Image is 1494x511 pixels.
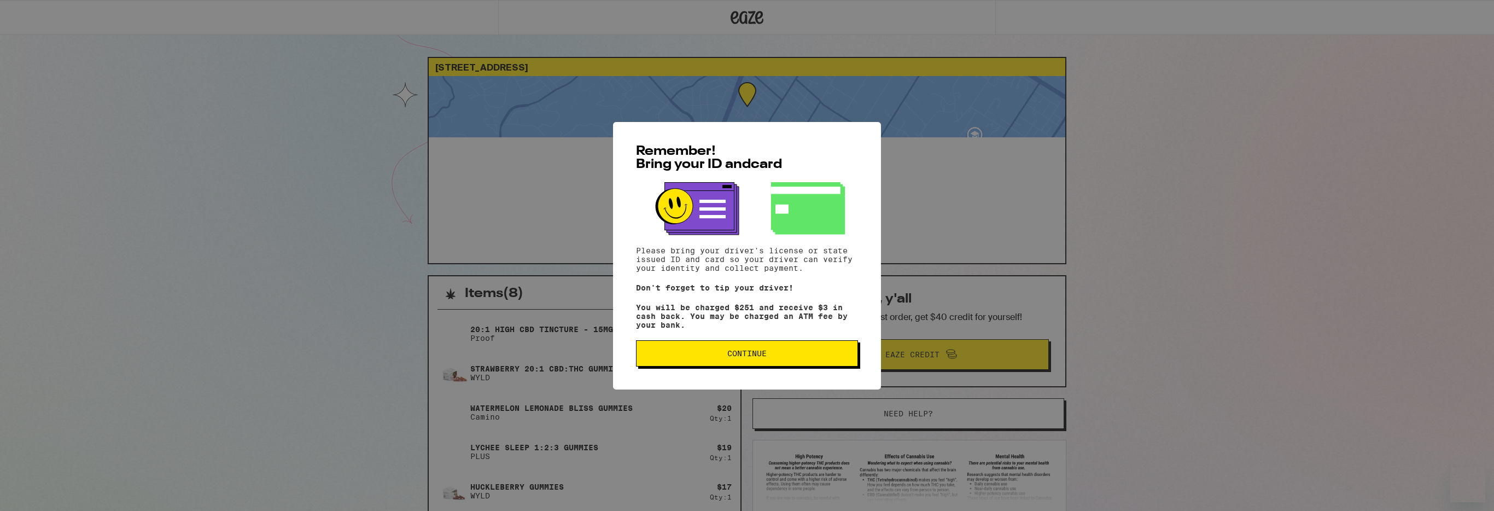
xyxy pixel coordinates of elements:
[636,145,782,171] span: Remember! Bring your ID and card
[636,340,858,367] button: Continue
[636,303,858,329] p: You will be charged $251 and receive $3 in cash back. You may be charged an ATM fee by your bank.
[727,350,767,357] span: Continue
[636,246,858,272] p: Please bring your driver's license or state issued ID and card so your driver can verify your ide...
[1450,467,1485,502] iframe: Button to launch messaging window
[636,283,858,292] p: Don't forget to tip your driver!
